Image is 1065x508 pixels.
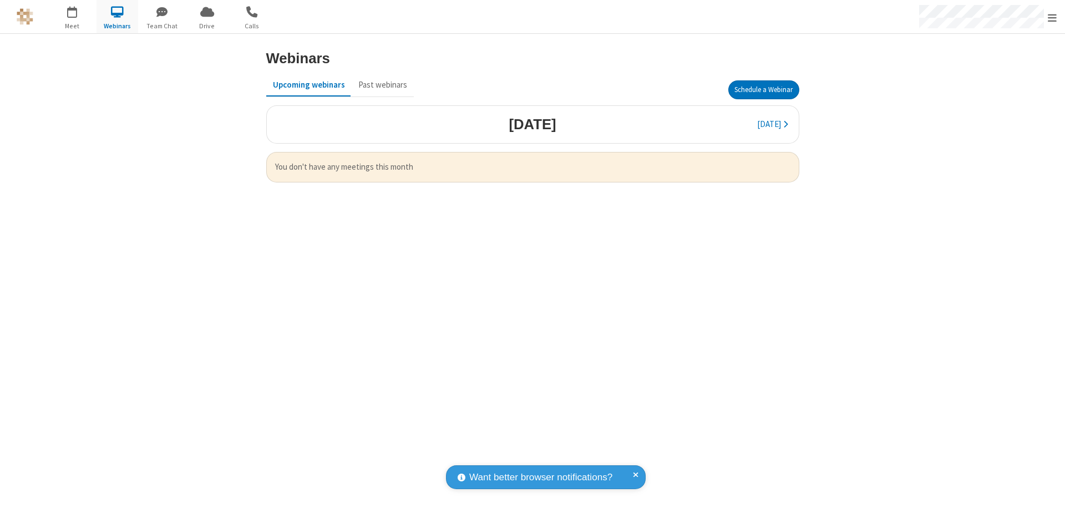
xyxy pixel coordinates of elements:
span: You don't have any meetings this month [275,161,790,174]
img: QA Selenium DO NOT DELETE OR CHANGE [17,8,33,25]
button: [DATE] [750,114,794,135]
button: Schedule a Webinar [728,80,799,99]
h3: Webinars [266,50,330,66]
span: Want better browser notifications? [469,470,612,485]
span: Meet [52,21,93,31]
span: Drive [186,21,228,31]
h3: [DATE] [509,116,556,132]
button: Past webinars [352,74,414,95]
span: Webinars [97,21,138,31]
span: [DATE] [757,119,781,129]
button: Upcoming webinars [266,74,352,95]
span: Team Chat [141,21,183,31]
span: Calls [231,21,273,31]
